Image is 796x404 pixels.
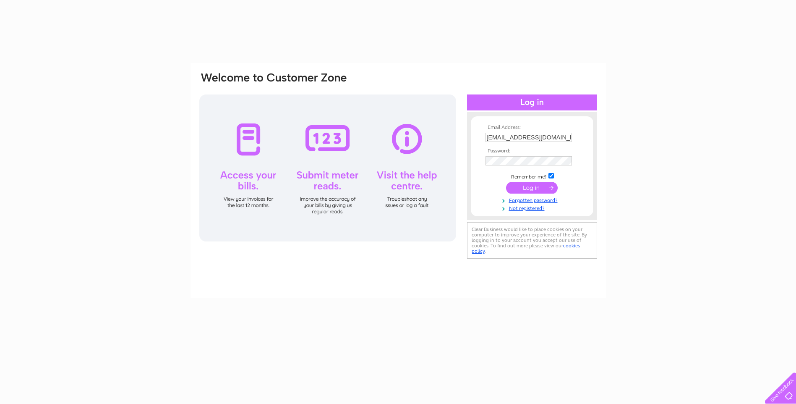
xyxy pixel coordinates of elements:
[506,182,558,194] input: Submit
[467,222,597,259] div: Clear Business would like to place cookies on your computer to improve your experience of the sit...
[485,196,581,204] a: Forgotten password?
[472,243,580,254] a: cookies policy
[485,204,581,212] a: Not registered?
[483,125,581,131] th: Email Address:
[483,172,581,180] td: Remember me?
[483,148,581,154] th: Password:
